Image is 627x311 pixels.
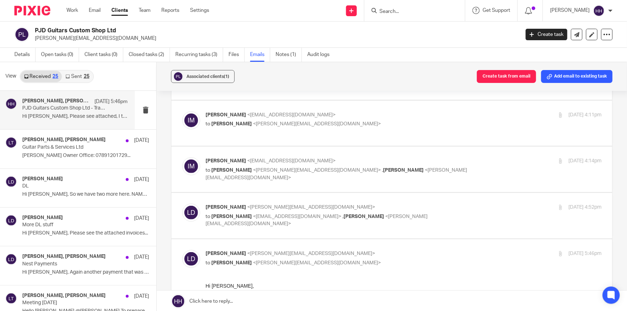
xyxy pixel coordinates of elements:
img: svg%3E [182,204,200,222]
img: svg%3E [5,293,17,304]
p: [DATE] 5:46pm [94,98,128,105]
img: svg%3E [5,215,17,226]
a: Sent25 [62,71,93,82]
p: PJD Guitars Custom Shop Ltd - Transaction Queries [22,105,107,111]
img: Pixie [14,6,50,15]
span: to [206,260,210,265]
p: [DATE] 4:11pm [568,111,601,119]
img: svg%3E [182,111,200,129]
div: 25 [84,74,89,79]
a: Received25 [20,71,62,82]
a: Emails [250,48,270,62]
span: [PERSON_NAME] [206,158,246,163]
p: Hi [PERSON_NAME], Again another payment that was made... [22,269,149,275]
h4: [PERSON_NAME], [PERSON_NAME] [22,137,106,143]
p: [PERSON_NAME][EMAIL_ADDRESS][DOMAIN_NAME] [35,35,515,42]
p: Nest Payments [22,261,124,267]
p: [DATE] [134,215,149,222]
a: Settings [190,7,209,14]
button: Create task from email [477,70,536,83]
p: [DATE] 4:14pm [568,157,601,165]
h4: [PERSON_NAME] [22,176,63,182]
a: Recurring tasks (3) [175,48,223,62]
p: [DATE] [134,293,149,300]
p: [DATE] [134,254,149,261]
a: Closed tasks (2) [129,48,170,62]
span: Get Support [483,8,510,13]
h4: [PERSON_NAME], [PERSON_NAME] [22,293,106,299]
span: <[PERSON_NAME][EMAIL_ADDRESS][DOMAIN_NAME]> [253,260,381,265]
a: Notes (1) [276,48,302,62]
p: Hi [PERSON_NAME], Please see attached, I think [PERSON_NAME]... [22,113,128,120]
span: <[EMAIL_ADDRESS][DOMAIN_NAME]> [247,158,336,163]
span: [PERSON_NAME] [383,168,424,173]
span: [PERSON_NAME] [211,168,252,173]
span: to [206,121,210,126]
p: [DATE] [134,137,149,144]
p: More DL stuff [22,222,124,228]
span: <[PERSON_NAME][EMAIL_ADDRESS][DOMAIN_NAME]> [247,251,375,256]
a: Files [229,48,245,62]
a: Audit logs [307,48,335,62]
a: Reports [161,7,179,14]
a: Open tasks (0) [41,48,79,62]
img: svg%3E [182,250,200,268]
img: svg%3E [14,27,29,42]
img: svg%3E [593,5,605,17]
span: (1) [224,74,229,79]
p: Guitar Parts & Services Ltd [22,144,124,150]
img: AIorK4y6s75wHeVKQQyHLqHI3eSkNqJD0eM3wlAeA2R3oD_elMqqHVOnSnX0Ecex7i4FoPbRtxKpz6bxB7nZ [151,216,185,243]
button: Add email to existing task [541,70,613,83]
p: DL [22,183,124,189]
a: [EMAIL_ADDRESS][DOMAIN_NAME] [2,148,86,154]
h4: [PERSON_NAME] [22,215,63,221]
h4: [PERSON_NAME], [PERSON_NAME], Me [22,98,91,104]
span: <[PERSON_NAME][EMAIL_ADDRESS][DOMAIN_NAME]> [253,168,381,173]
p: Meeting [DATE] [22,300,124,306]
a: Work [66,7,78,14]
p: [DATE] 5:46pm [568,250,601,257]
a: Create task [526,29,567,40]
div: 25 [52,74,58,79]
img: svg%3E [182,157,200,175]
input: Search [379,9,443,15]
span: , [382,168,383,173]
p: [PERSON_NAME] Owner Office: 07891201729... [22,153,149,159]
span: <[PERSON_NAME][EMAIL_ADDRESS][DOMAIN_NAME]> [206,168,467,180]
span: [PERSON_NAME] [344,214,384,219]
span: [PERSON_NAME] [211,260,252,265]
span: to [206,168,210,173]
img: svg%3E [5,137,17,148]
span: <[PERSON_NAME][EMAIL_ADDRESS][DOMAIN_NAME]> [253,121,381,126]
span: [PERSON_NAME] [206,112,246,117]
span: [PERSON_NAME] [211,121,252,126]
a: Client tasks (0) [84,48,123,62]
a: Team [139,7,151,14]
p: [PERSON_NAME] [550,7,590,14]
h2: PJD Guitars Custom Shop Ltd [35,27,419,34]
img: svg%3E [5,176,17,187]
span: Associated clients [186,74,229,79]
span: [PERSON_NAME] [206,205,246,210]
span: [PERSON_NAME] [211,214,252,219]
span: <[EMAIL_ADDRESS][DOMAIN_NAME]> [247,112,336,117]
span: <[EMAIL_ADDRESS][DOMAIN_NAME]> [253,214,341,219]
span: View [5,73,16,80]
p: [DATE] 4:52pm [568,204,601,211]
span: <[PERSON_NAME][EMAIL_ADDRESS][DOMAIN_NAME]> [247,205,375,210]
img: svg%3E [5,254,17,265]
button: Associated clients(1) [171,70,235,83]
a: Details [14,48,36,62]
p: [DATE] [134,176,149,183]
h4: [PERSON_NAME], [PERSON_NAME] [22,254,106,260]
img: svg%3E [5,98,17,110]
a: Email [89,7,101,14]
p: Hi [PERSON_NAME], Please see the attached invoices... [22,230,149,236]
a: [DOMAIN_NAME] [2,155,43,161]
img: svg%3E [173,71,184,82]
span: , [342,214,344,219]
a: Clients [111,7,128,14]
span: [PERSON_NAME] [206,251,246,256]
span: to [206,214,210,219]
p: Hi [PERSON_NAME], So we have two more here. NAMM... [22,191,149,198]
